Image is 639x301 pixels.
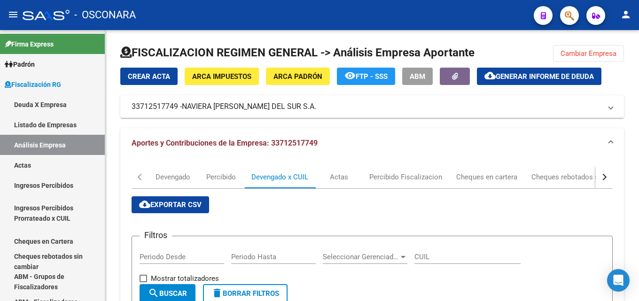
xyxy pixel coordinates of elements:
[553,45,624,62] button: Cambiar Empresa
[128,72,170,81] span: Crear Acta
[185,68,259,85] button: ARCA Impuestos
[151,273,219,284] span: Mostrar totalizadores
[132,139,318,147] span: Aportes y Contribuciones de la Empresa: 33712517749
[356,72,388,81] span: FTP - SSS
[330,172,348,182] div: Actas
[369,172,442,182] div: Percibido Fiscalizacion
[410,72,425,81] span: ABM
[456,172,517,182] div: Cheques en cartera
[120,128,624,158] mat-expansion-panel-header: Aportes y Contribuciones de la Empresa: 33712517749
[211,289,279,298] span: Borrar Filtros
[120,68,178,85] button: Crear Acta
[132,101,601,112] mat-panel-title: 33712517749 -
[5,59,35,69] span: Padrón
[8,9,19,20] mat-icon: menu
[148,287,159,299] mat-icon: search
[251,172,308,182] div: Devengado x CUIL
[266,68,330,85] button: ARCA Padrón
[120,45,475,60] h1: FISCALIZACION REGIMEN GENERAL -> Análisis Empresa Aportante
[182,101,316,112] span: NAVIERA [PERSON_NAME] DEL SUR S.A.
[74,5,136,25] span: - OSCONARA
[211,287,223,299] mat-icon: delete
[477,68,601,85] button: Generar informe de deuda
[139,199,150,210] mat-icon: cloud_download
[273,72,322,81] span: ARCA Padrón
[337,68,395,85] button: FTP - SSS
[156,172,190,182] div: Devengado
[5,79,61,90] span: Fiscalización RG
[344,70,356,81] mat-icon: remove_red_eye
[5,39,54,49] span: Firma Express
[140,229,172,242] h3: Filtros
[620,9,631,20] mat-icon: person
[607,269,630,292] div: Open Intercom Messenger
[132,196,209,213] button: Exportar CSV
[139,201,202,209] span: Exportar CSV
[120,95,624,118] mat-expansion-panel-header: 33712517749 -NAVIERA [PERSON_NAME] DEL SUR S.A.
[192,72,251,81] span: ARCA Impuestos
[496,72,594,81] span: Generar informe de deuda
[561,49,616,58] span: Cambiar Empresa
[148,289,187,298] span: Buscar
[323,253,399,261] span: Seleccionar Gerenciador
[484,70,496,81] mat-icon: cloud_download
[402,68,433,85] button: ABM
[206,172,236,182] div: Percibido
[531,172,631,182] div: Cheques rebotados sin cambiar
